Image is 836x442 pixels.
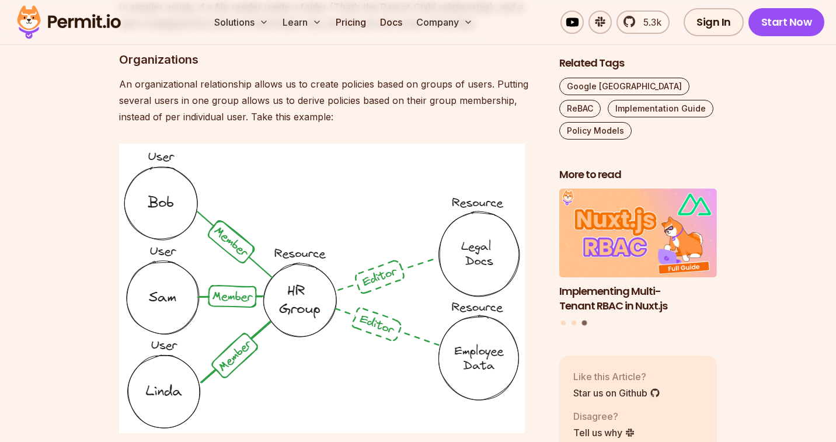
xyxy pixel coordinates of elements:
a: 5.3k [616,11,670,34]
button: Solutions [210,11,273,34]
a: ReBAC [559,100,601,117]
button: Learn [278,11,326,34]
img: Implementing Multi-Tenant RBAC in Nuxt.js [559,189,717,278]
a: Start Now [748,8,825,36]
a: Implementation Guide [608,100,713,117]
a: Pricing [331,11,371,34]
h2: Related Tags [559,56,717,71]
h2: More to read [559,168,717,182]
a: Star us on Github [573,386,660,400]
a: Sign In [684,8,744,36]
span: 5.3k [636,15,661,29]
p: Like this Article? [573,370,660,384]
button: Go to slide 2 [572,321,576,326]
h3: Implementing Multi-Tenant RBAC in Nuxt.js [559,284,717,314]
button: Company [412,11,478,34]
button: Go to slide 3 [581,321,587,326]
a: Policy Models [559,122,632,140]
button: Go to slide 1 [561,321,566,326]
a: Implementing Multi-Tenant RBAC in Nuxt.jsImplementing Multi-Tenant RBAC in Nuxt.js [559,189,717,314]
img: ReBAC 4.png [119,144,525,433]
a: Tell us why [573,426,635,440]
h3: Organizations [119,50,541,69]
p: An organizational relationship allows us to create policies based on groups of users. Putting sev... [119,76,541,125]
a: Google [GEOGRAPHIC_DATA] [559,78,689,95]
div: Posts [559,189,717,328]
a: Docs [375,11,407,34]
li: 3 of 3 [559,189,717,314]
p: Disagree? [573,409,635,423]
img: Permit logo [12,2,126,42]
